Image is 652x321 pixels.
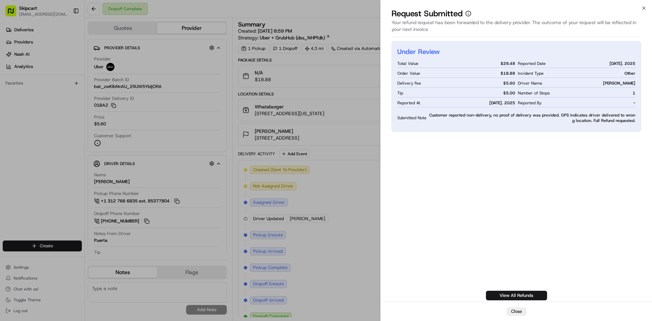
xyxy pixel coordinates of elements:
[518,90,550,96] span: Number of Stops
[7,27,124,38] p: Welcome 👋
[518,100,542,106] span: Reported By
[633,90,635,96] span: 1
[610,61,635,66] span: [DATE]. 2025
[518,81,542,86] span: Driver Name
[18,44,112,51] input: Clear
[633,100,635,106] span: -
[397,81,421,86] span: Delivery Fee
[68,115,82,120] span: Pylon
[397,90,403,96] span: Tip
[4,96,55,108] a: 📗Knowledge Base
[501,71,515,76] span: $ 18.88
[624,71,635,76] span: Other
[7,65,19,77] img: 1736555255976-a54dd68f-1ca7-489b-9aae-adbdc363a1c4
[489,100,515,106] span: [DATE]. 2025
[397,47,440,56] h2: Under Review
[7,99,12,105] div: 📗
[48,115,82,120] a: Powered byPylon
[23,72,86,77] div: We're available if you need us!
[518,71,544,76] span: Incident Type
[397,61,418,66] span: Total Value
[603,81,635,86] span: [PERSON_NAME]
[57,99,63,105] div: 💻
[503,90,515,96] span: $ 5.00
[518,61,546,66] span: Reported Date
[392,19,641,37] div: Your refund request has been forwarded to the delivery provider. The outcome of your request will...
[501,61,515,66] span: $ 29.48
[397,71,420,76] span: Order Value
[507,307,526,316] button: Close
[429,112,635,123] span: Customer reported non-delivery, no proof of delivery was provided. GPS indicates driver delivered...
[115,67,124,75] button: Start new chat
[486,291,547,300] a: View All Refunds
[23,65,111,72] div: Start new chat
[503,81,515,86] span: $ 5.60
[392,8,463,19] p: Request Submitted
[55,96,112,108] a: 💻API Documentation
[7,7,20,20] img: Nash
[397,115,427,121] span: Submitted Note
[14,99,52,105] span: Knowledge Base
[397,100,420,106] span: Reported At
[64,99,109,105] span: API Documentation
